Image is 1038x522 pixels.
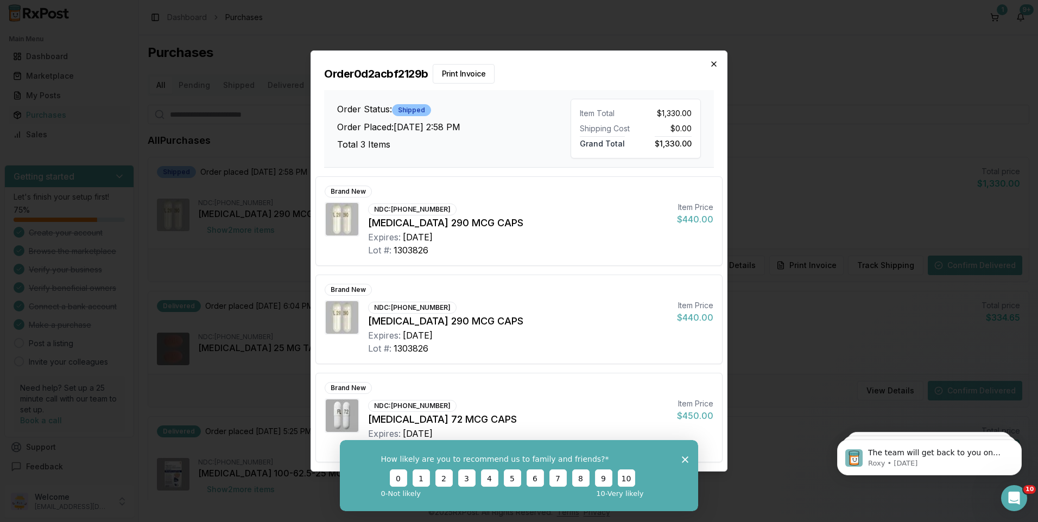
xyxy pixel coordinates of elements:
[340,440,698,511] iframe: Survey from RxPost
[325,284,372,296] div: Brand New
[368,412,668,427] div: [MEDICAL_DATA] 72 MCG CAPS
[580,123,631,134] div: Shipping Cost
[368,215,668,231] div: [MEDICAL_DATA] 290 MCG CAPS
[403,427,433,440] div: [DATE]
[394,244,428,257] div: 1303826
[677,398,713,409] div: Item Price
[640,123,692,134] div: $0.00
[324,64,714,84] h2: Order 0d2acbf2129b
[368,203,457,215] div: NDC: [PHONE_NUMBER]
[368,314,668,329] div: [MEDICAL_DATA] 290 MCG CAPS
[337,138,571,151] h3: Total 3 Items
[677,300,713,311] div: Item Price
[677,202,713,213] div: Item Price
[580,136,625,148] span: Grand Total
[368,244,391,257] div: Lot #:
[368,427,401,440] div: Expires:
[821,417,1038,493] iframe: Intercom notifications message
[433,64,495,84] button: Print Invoice
[1023,485,1036,494] span: 10
[368,302,457,314] div: NDC: [PHONE_NUMBER]
[326,203,358,235] img: Linzess 290 MCG CAPS
[368,400,457,412] div: NDC: [PHONE_NUMBER]
[403,329,433,342] div: [DATE]
[368,342,391,355] div: Lot #:
[394,342,428,355] div: 1303826
[368,329,401,342] div: Expires:
[655,136,692,148] span: $1,330.00
[580,108,631,119] div: Item Total
[677,213,713,226] div: $440.00
[326,301,358,334] img: Linzess 290 MCG CAPS
[326,399,358,432] img: Linzess 72 MCG CAPS
[677,311,713,324] div: $440.00
[392,104,431,116] div: Shipped
[403,231,433,244] div: [DATE]
[325,186,372,198] div: Brand New
[677,409,713,422] div: $450.00
[325,382,372,394] div: Brand New
[368,231,401,244] div: Expires:
[337,103,571,116] h3: Order Status:
[1001,485,1027,511] iframe: Intercom live chat
[337,120,571,133] h3: Order Placed: [DATE] 2:58 PM
[657,108,692,119] span: $1,330.00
